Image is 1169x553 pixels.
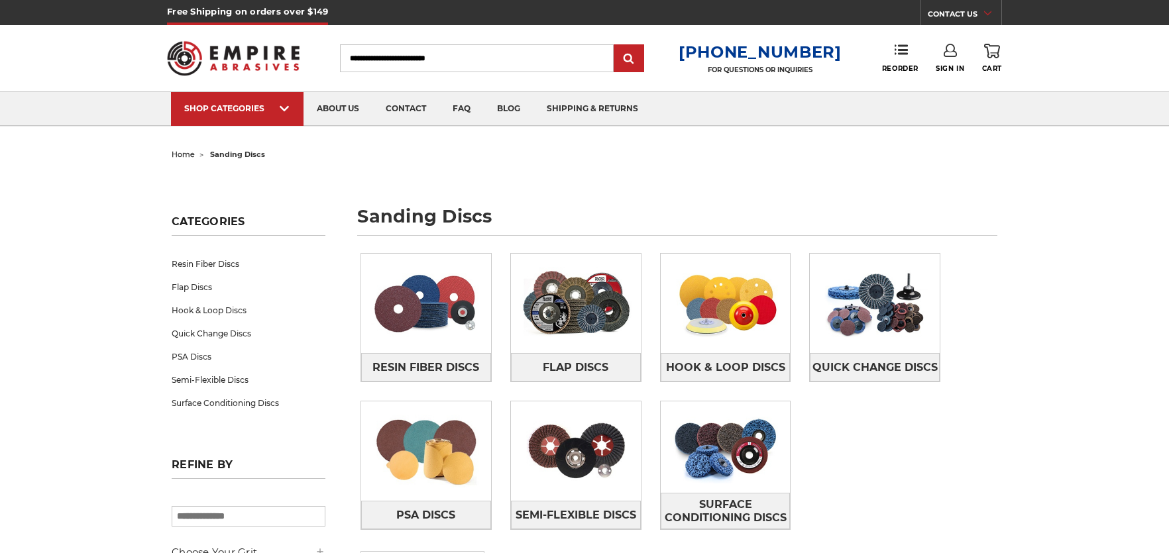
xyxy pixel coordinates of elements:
[661,258,791,349] img: Hook & Loop Discs
[511,258,641,349] img: Flap Discs
[361,405,491,497] img: PSA Discs
[172,368,325,391] a: Semi-Flexible Discs
[304,92,372,126] a: about us
[357,207,997,236] h1: sanding discs
[511,353,641,381] a: Flap Discs
[167,32,300,84] img: Empire Abrasives
[511,405,641,497] img: Semi-Flexible Discs
[361,258,491,349] img: Resin Fiber Discs
[810,353,940,381] a: Quick Change Discs
[439,92,484,126] a: faq
[666,356,785,379] span: Hook & Loop Discs
[172,458,325,479] h5: Refine by
[484,92,533,126] a: blog
[172,252,325,276] a: Resin Fiber Discs
[210,150,265,159] span: sanding discs
[372,356,479,379] span: Resin Fiber Discs
[882,64,918,73] span: Reorder
[361,353,491,381] a: Resin Fiber Discs
[679,42,842,62] a: [PHONE_NUMBER]
[172,276,325,299] a: Flap Discs
[172,215,325,236] h5: Categories
[511,501,641,529] a: Semi-Flexible Discs
[661,493,791,529] a: Surface Conditioning Discs
[812,356,938,379] span: Quick Change Discs
[982,64,1002,73] span: Cart
[616,46,642,72] input: Submit
[516,504,636,527] span: Semi-Flexible Discs
[396,504,455,527] span: PSA Discs
[372,92,439,126] a: contact
[361,501,491,529] a: PSA Discs
[810,258,940,349] img: Quick Change Discs
[936,64,964,73] span: Sign In
[172,345,325,368] a: PSA Discs
[184,103,290,113] div: SHOP CATEGORIES
[661,401,791,493] img: Surface Conditioning Discs
[172,391,325,415] a: Surface Conditioning Discs
[172,150,195,159] a: home
[533,92,651,126] a: shipping & returns
[172,299,325,322] a: Hook & Loop Discs
[172,322,325,345] a: Quick Change Discs
[661,353,791,381] a: Hook & Loop Discs
[928,7,1001,25] a: CONTACT US
[982,44,1002,73] a: Cart
[661,493,790,529] span: Surface Conditioning Discs
[543,356,608,379] span: Flap Discs
[882,44,918,72] a: Reorder
[679,66,842,74] p: FOR QUESTIONS OR INQUIRIES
